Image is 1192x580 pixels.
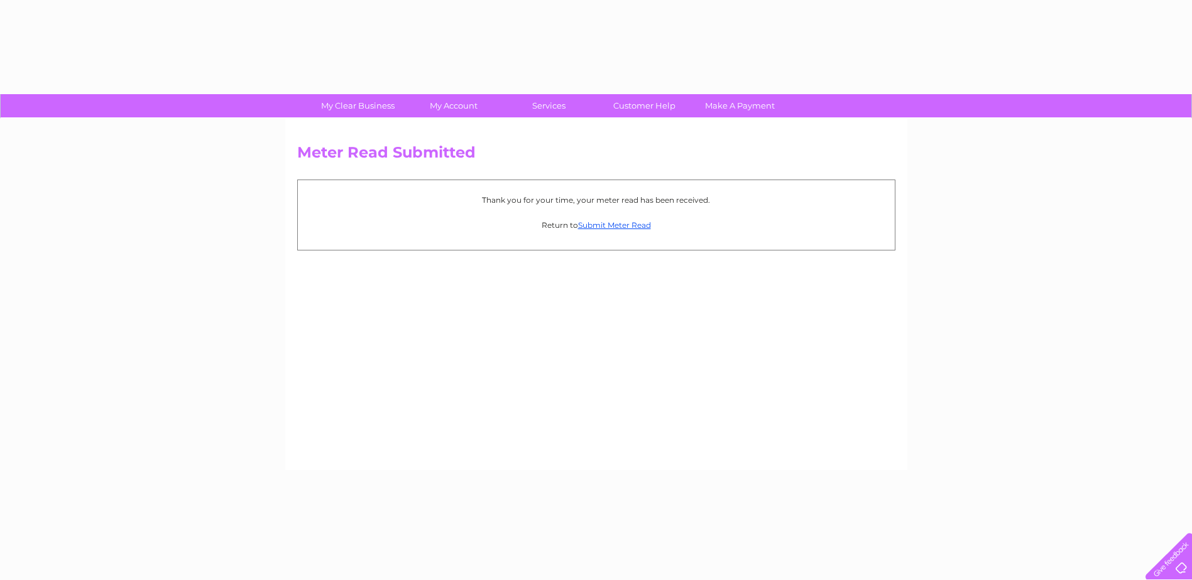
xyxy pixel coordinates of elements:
p: Thank you for your time, your meter read has been received. [304,194,889,206]
a: Make A Payment [688,94,792,117]
p: Return to [304,219,889,231]
a: My Clear Business [306,94,410,117]
a: Submit Meter Read [578,220,651,230]
a: Services [497,94,601,117]
h2: Meter Read Submitted [297,144,895,168]
a: My Account [402,94,505,117]
a: Customer Help [593,94,696,117]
